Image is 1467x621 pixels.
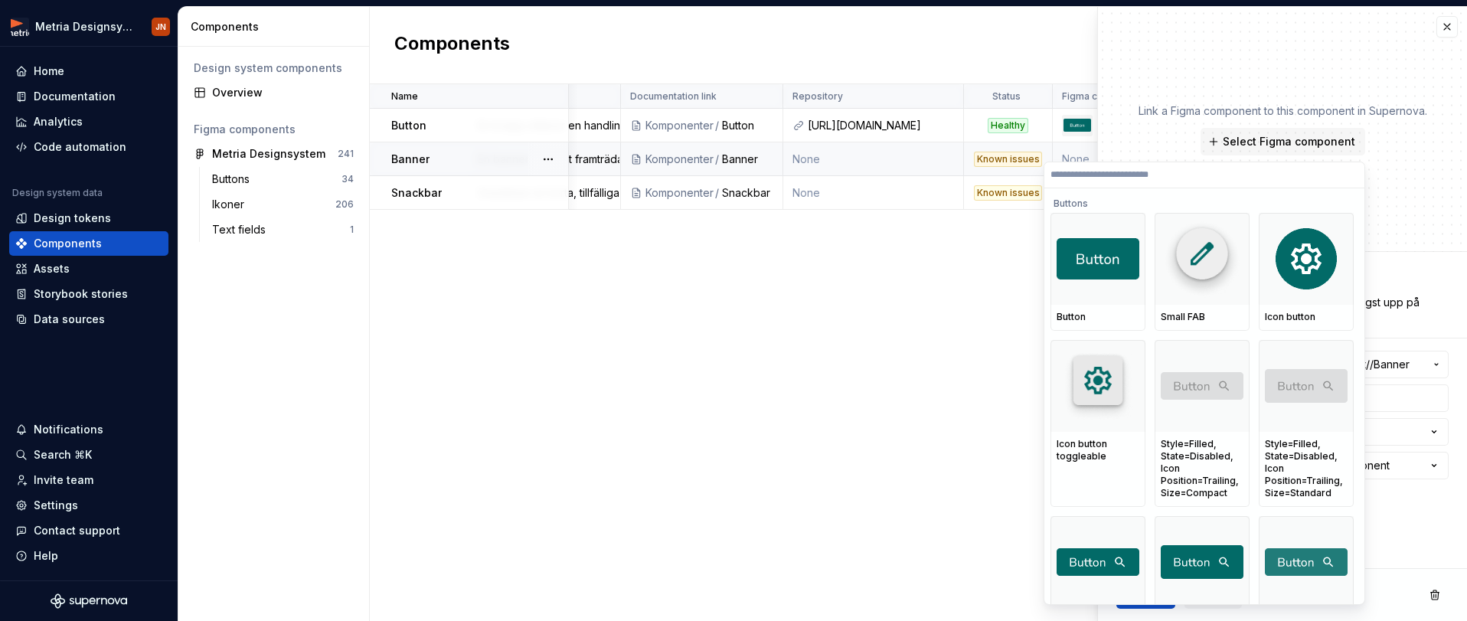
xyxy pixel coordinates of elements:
div: Figma components [194,122,354,137]
button: Contact support [9,518,168,543]
button: Select Figma component [1201,128,1365,155]
div: Komponenter [645,118,714,133]
a: Text fields1 [206,217,360,242]
div: Code automation [34,139,126,155]
div: 241 [338,148,354,160]
div: Buttons [212,172,256,187]
div: Notifications [34,422,103,437]
h2: Components [394,31,510,59]
p: Status [992,90,1021,103]
div: / [714,185,722,201]
div: Components [34,236,102,251]
a: Code automation [9,135,168,159]
p: Snackbar [391,185,442,201]
a: Settings [9,493,168,518]
div: Komponenter [645,152,714,167]
div: Components [191,19,363,34]
div: Assets [34,261,70,276]
svg: Supernova Logo [51,593,127,609]
span: Select Figma component [1223,134,1355,149]
div: Style=Filled, State=Disabled, Icon Position=Trailing, Size=Compact [1161,438,1243,499]
a: Home [9,59,168,83]
p: Repository [792,90,843,103]
td: None [783,142,964,176]
p: Link a Figma component to this component in Supernova. [1139,103,1427,119]
div: Invite team [34,472,93,488]
div: Known issues [974,185,1042,201]
div: Style=Filled, State=Disabled, Icon Position=Trailing, Size=Standard [1265,438,1348,499]
div: Snackbar [722,185,773,201]
div: Settings [34,498,78,513]
p: Button [391,118,426,133]
div: Documentation [34,89,116,104]
p: Banner [391,152,430,167]
img: Button [1063,119,1091,132]
button: Metria DesignsystemJN [3,10,175,43]
div: JN [155,21,166,33]
div: Design tokens [34,211,111,226]
td: None [783,176,964,210]
div: Icon button [1265,311,1348,323]
div: 34 [341,173,354,185]
p: Documentation link [630,90,717,103]
div: Storybook stories [34,286,128,302]
div: 206 [335,198,354,211]
a: Analytics [9,109,168,134]
span: / [1370,357,1374,372]
div: Contact support [34,523,120,538]
img: fcc7d103-c4a6-47df-856c-21dae8b51a16.png [11,18,29,36]
div: Button [722,118,773,133]
a: Storybook stories [9,282,168,306]
div: Text fields [212,222,272,237]
div: / [714,118,722,133]
td: None [1053,142,1215,176]
a: Ikoner206 [206,192,360,217]
div: Known issues [974,152,1042,167]
a: Data sources [9,307,168,332]
div: 1 [350,224,354,236]
div: Banner [722,152,773,167]
button: Help [9,544,168,568]
div: Search ⌘K [34,447,92,462]
div: Button [1057,311,1139,323]
p: Name [391,90,418,103]
div: Analytics [34,114,83,129]
a: Components [9,231,168,256]
div: Small FAB [1161,311,1243,323]
span: Banner [1374,357,1410,372]
div: Home [34,64,64,79]
div: Data sources [34,312,105,327]
div: Design system data [12,187,103,199]
div: Healthy [988,118,1028,133]
p: Figma component [1062,90,1144,103]
div: [URL][DOMAIN_NAME] [808,118,954,133]
div: Design system components [194,60,354,76]
a: Overview [188,80,360,105]
a: Invite team [9,468,168,492]
a: Assets [9,257,168,281]
div: Icon button toggleable [1057,438,1139,462]
div: Help [34,548,58,564]
div: Overview [212,85,354,100]
a: Documentation [9,84,168,109]
button: Notifications [9,417,168,442]
div: Komponenter [645,185,714,201]
div: / [714,152,722,167]
a: Buttons34 [206,167,360,191]
div: Metria Designsystem [35,19,133,34]
a: Design tokens [9,206,168,230]
button: Search ⌘K [9,443,168,467]
div: Metria Designsystem [212,146,325,162]
a: Metria Designsystem241 [188,142,360,166]
div: Ikoner [212,197,250,212]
